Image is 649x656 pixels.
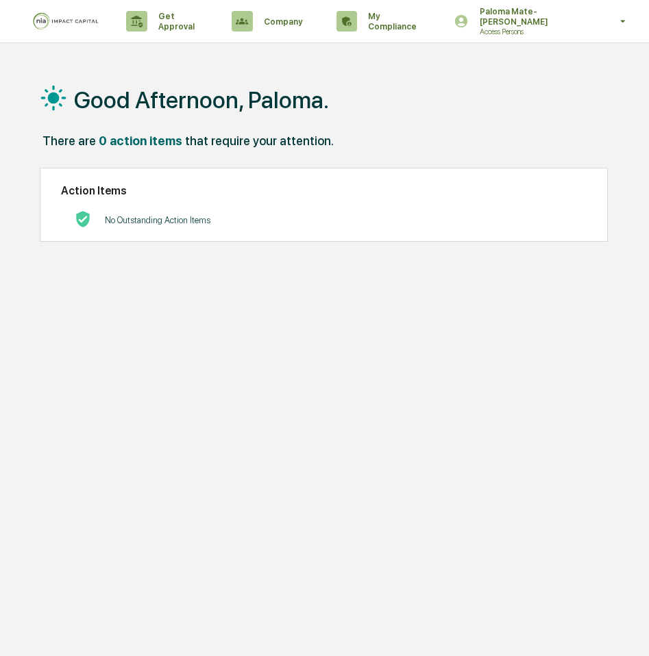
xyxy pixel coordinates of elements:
div: that require your attention. [185,134,334,148]
h2: Action Items [61,184,587,197]
p: Company [253,16,309,27]
img: logo [33,12,99,30]
h1: Good Afternoon, Paloma. [74,86,329,114]
p: Access Persons [469,27,600,36]
p: No Outstanding Action Items [105,215,210,225]
p: Paloma Mate-[PERSON_NAME] [469,6,600,27]
img: No Actions logo [75,211,91,227]
p: Get Approval [147,11,205,31]
div: There are [42,134,96,148]
p: My Compliance [357,11,424,31]
div: 0 action items [99,134,182,148]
